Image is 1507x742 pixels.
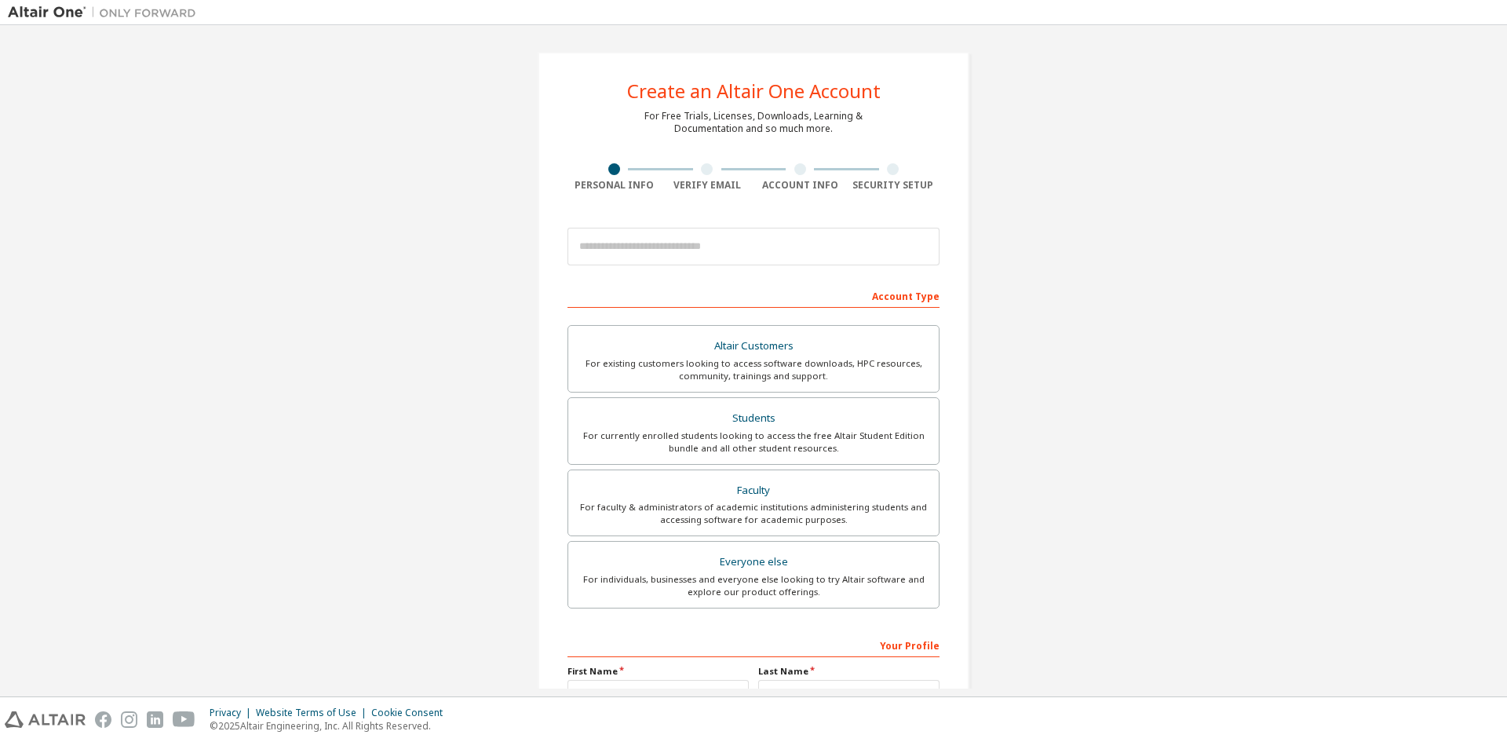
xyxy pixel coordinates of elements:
[567,665,749,678] label: First Name
[256,707,371,719] div: Website Terms of Use
[578,573,929,598] div: For individuals, businesses and everyone else looking to try Altair software and explore our prod...
[847,179,940,192] div: Security Setup
[644,110,863,135] div: For Free Trials, Licenses, Downloads, Learning & Documentation and so much more.
[578,501,929,526] div: For faculty & administrators of academic institutions administering students and accessing softwa...
[578,551,929,573] div: Everyone else
[147,711,163,728] img: linkedin.svg
[758,665,940,678] label: Last Name
[661,179,754,192] div: Verify Email
[95,711,111,728] img: facebook.svg
[578,429,929,455] div: For currently enrolled students looking to access the free Altair Student Edition bundle and all ...
[567,632,940,657] div: Your Profile
[173,711,195,728] img: youtube.svg
[8,5,204,20] img: Altair One
[753,179,847,192] div: Account Info
[5,711,86,728] img: altair_logo.svg
[210,707,256,719] div: Privacy
[627,82,881,101] div: Create an Altair One Account
[121,711,137,728] img: instagram.svg
[578,335,929,357] div: Altair Customers
[578,480,929,502] div: Faculty
[578,408,929,429] div: Students
[567,179,661,192] div: Personal Info
[567,283,940,308] div: Account Type
[210,719,452,733] p: © 2025 Altair Engineering, Inc. All Rights Reserved.
[371,707,452,719] div: Cookie Consent
[578,357,929,382] div: For existing customers looking to access software downloads, HPC resources, community, trainings ...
